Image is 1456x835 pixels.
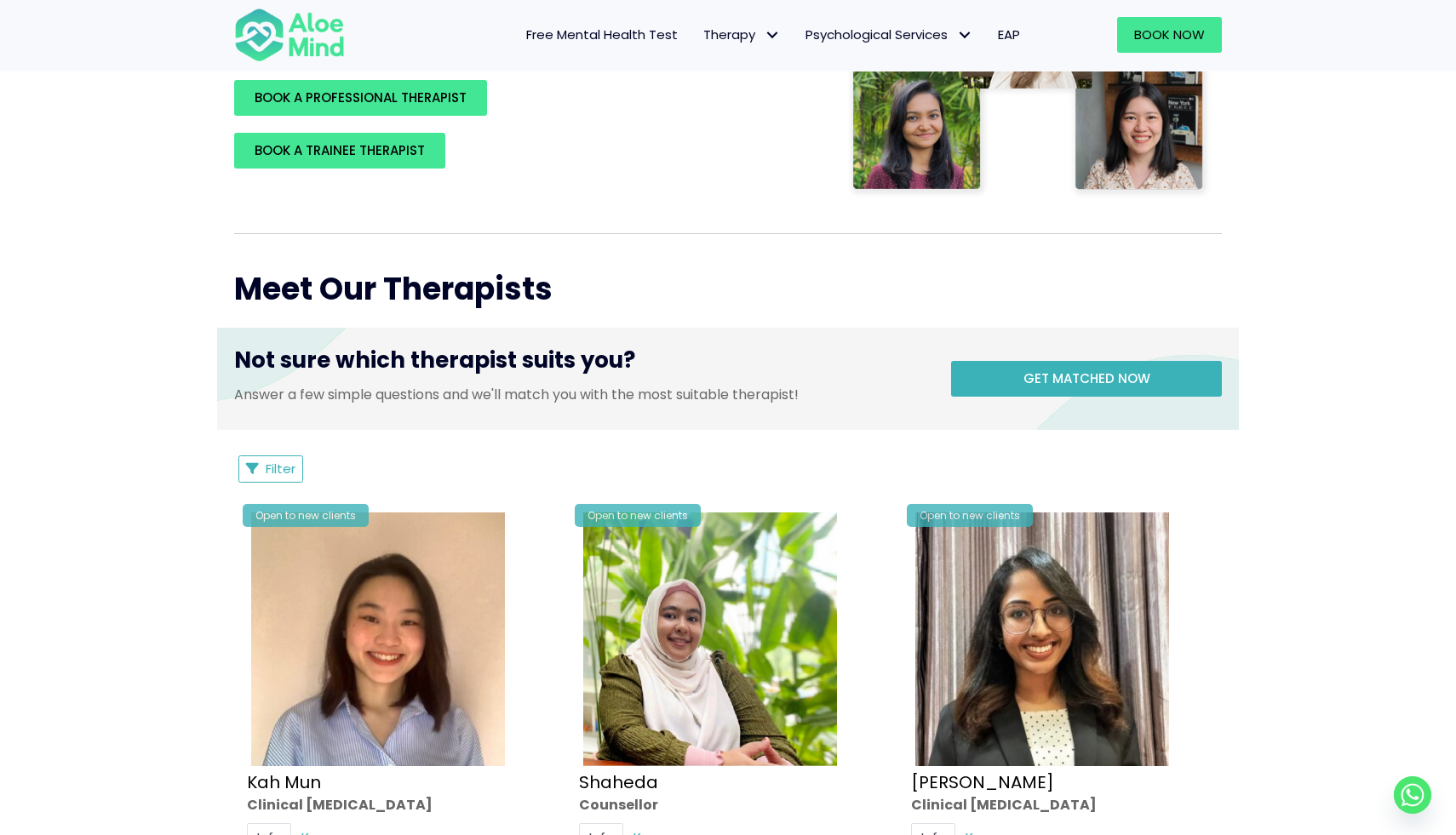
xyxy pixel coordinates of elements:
span: Free Mental Health Test [526,26,678,43]
span: Therapy: submenu [760,23,784,48]
a: Psychological ServicesPsychological Services: submenu [793,17,985,53]
a: Free Mental Health Test [513,17,691,53]
div: Counsellor [579,794,877,814]
a: Whatsapp [1394,776,1431,814]
div: Open to new clients [575,504,701,527]
span: Psychological Services [805,26,972,43]
img: Shaheda Counsellor [583,512,837,766]
a: Book Now [1117,17,1222,53]
a: Shaheda [579,769,658,793]
span: Therapy [703,26,780,43]
p: Answer a few simple questions and we'll match you with the most suitable therapist! [234,385,926,404]
span: Psychological Services: submenu [952,23,977,48]
a: TherapyTherapy: submenu [691,17,793,53]
a: Kah Mun [247,769,321,793]
span: EAP [998,26,1020,43]
div: Clinical [MEDICAL_DATA] [911,794,1209,814]
span: Book Now [1134,26,1205,43]
span: Get matched now [1023,369,1150,387]
button: Filter Listings [238,455,303,483]
a: EAP [985,17,1033,53]
h3: Not sure which therapist suits you? [234,345,926,384]
a: BOOK A TRAINEE THERAPIST [234,133,445,169]
img: croped-Anita_Profile-photo-300×300 [915,512,1169,766]
nav: Menu [367,17,1033,53]
div: Open to new clients [243,504,369,527]
img: Aloe mind Logo [234,7,345,63]
div: Open to new clients [907,504,1033,527]
span: Meet Our Therapists [234,267,553,311]
a: BOOK A PROFESSIONAL THERAPIST [234,80,487,116]
a: [PERSON_NAME] [911,769,1054,793]
div: Clinical [MEDICAL_DATA] [247,794,545,814]
span: BOOK A TRAINEE THERAPIST [255,141,425,159]
a: Get matched now [951,361,1222,397]
span: Filter [266,460,295,478]
img: Kah Mun-profile-crop-300×300 [251,512,505,766]
span: BOOK A PROFESSIONAL THERAPIST [255,89,467,106]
